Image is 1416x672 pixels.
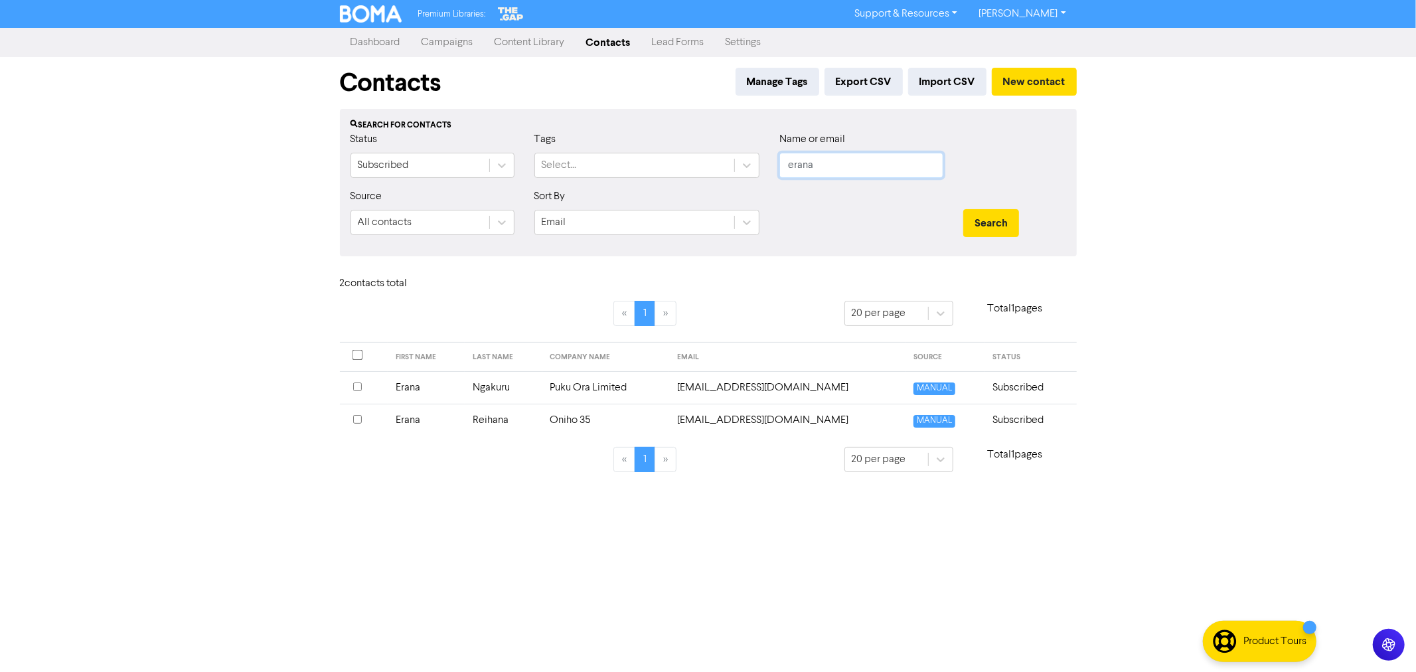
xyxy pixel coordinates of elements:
[542,371,670,404] td: Puku Ora Limited
[542,343,670,372] th: COMPANY NAME
[908,68,986,96] button: Import CSV
[358,214,412,230] div: All contacts
[484,29,576,56] a: Content Library
[669,404,905,436] td: kiaora@oniho35.co.nz
[576,29,641,56] a: Contacts
[641,29,715,56] a: Lead Forms
[411,29,484,56] a: Campaigns
[465,404,542,436] td: Reihana
[669,371,905,404] td: erana@pukuora.com
[388,343,465,372] th: FIRST NAME
[465,343,542,372] th: LAST NAME
[852,452,906,467] div: 20 per page
[984,371,1076,404] td: Subscribed
[534,189,566,205] label: Sort By
[736,68,819,96] button: Manage Tags
[542,214,566,230] div: Email
[779,131,845,147] label: Name or email
[351,189,382,205] label: Source
[340,68,441,98] h1: Contacts
[984,404,1076,436] td: Subscribed
[968,3,1076,25] a: [PERSON_NAME]
[542,157,577,173] div: Select...
[418,10,485,19] span: Premium Libraries:
[496,5,525,23] img: The Gap
[984,343,1076,372] th: STATUS
[358,157,409,173] div: Subscribed
[963,209,1019,237] button: Search
[953,447,1077,463] p: Total 1 pages
[669,343,905,372] th: EMAIL
[388,371,465,404] td: Erana
[913,415,955,428] span: MANUAL
[465,371,542,404] td: Ngakuru
[340,278,446,290] h6: 2 contact s total
[351,120,1066,131] div: Search for contacts
[905,343,984,372] th: SOURCE
[340,29,411,56] a: Dashboard
[351,131,378,147] label: Status
[635,447,655,472] a: Page 1 is your current page
[844,3,968,25] a: Support & Resources
[388,404,465,436] td: Erana
[913,382,955,395] span: MANUAL
[635,301,655,326] a: Page 1 is your current page
[715,29,772,56] a: Settings
[953,301,1077,317] p: Total 1 pages
[340,5,402,23] img: BOMA Logo
[992,68,1077,96] button: New contact
[852,305,906,321] div: 20 per page
[825,68,903,96] button: Export CSV
[542,404,670,436] td: Oniho 35
[534,131,556,147] label: Tags
[1350,608,1416,672] iframe: Chat Widget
